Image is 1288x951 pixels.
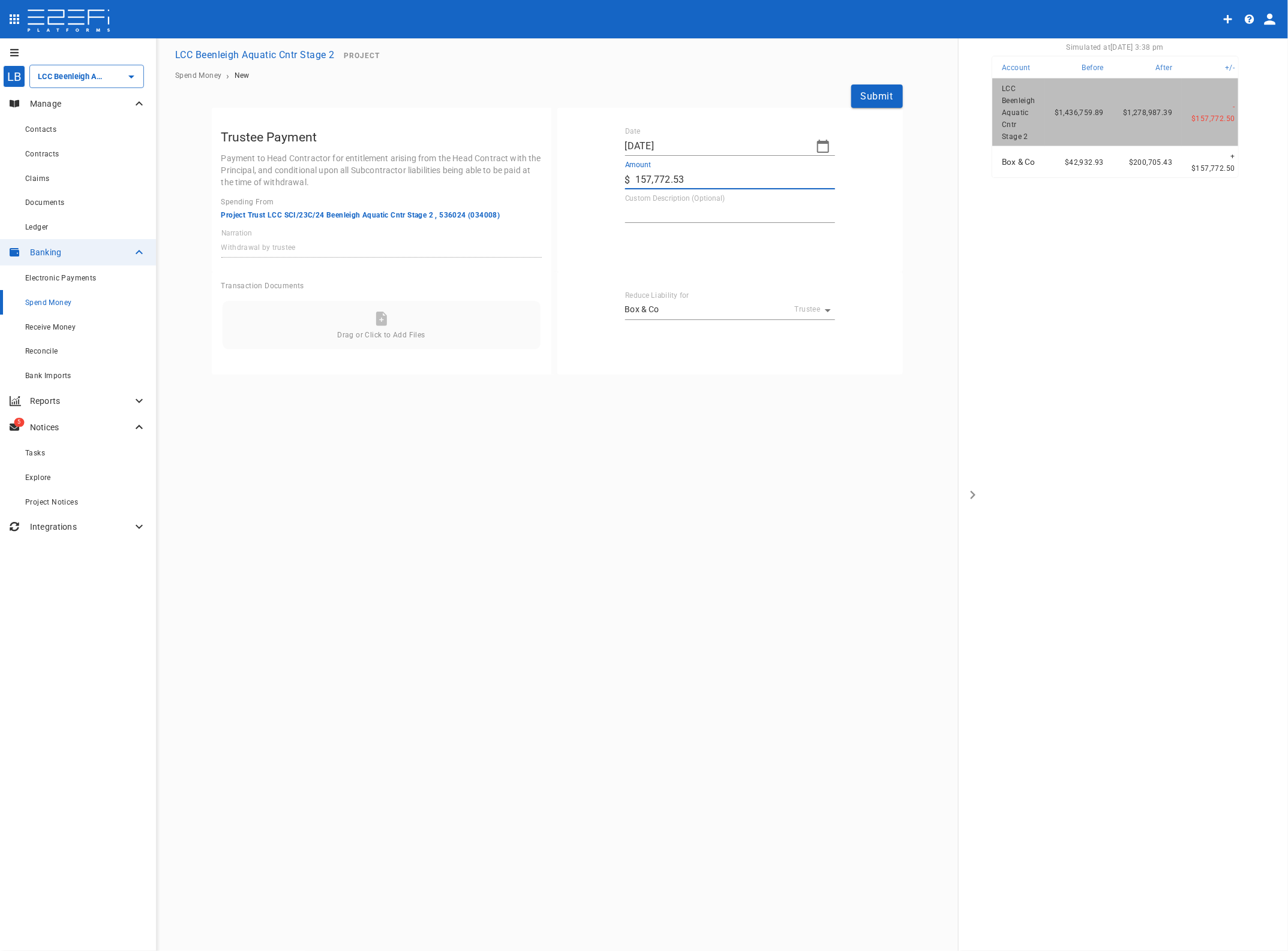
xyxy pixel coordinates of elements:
[221,300,542,351] div: Drag or Click to Add Files
[25,298,71,307] span: Spend Money
[959,38,987,951] button: open drawer
[30,246,132,258] p: Banking
[344,52,380,60] span: Project
[625,303,659,315] p: Box & Co
[25,125,56,134] span: Contacts
[221,241,542,255] textarea: Withdrawal by trustee
[25,174,49,183] span: Claims
[25,473,51,482] span: Explore
[1123,108,1172,117] span: $1,278,987.39
[175,71,221,80] a: Spend Money
[1129,158,1172,167] span: $200,705.43
[221,228,253,238] label: Narration
[25,498,78,506] span: Project Notices
[175,71,1269,80] nav: breadcrumb
[35,70,105,83] input: LCC Beenleigh Aquatic Cntr Stage 2
[221,198,542,206] span: Spending From
[221,152,542,188] p: Payment to Head Contractor for entitlement arising from the Head Contract with the Principal, and...
[14,418,25,427] span: 5
[235,71,250,80] a: New
[221,211,542,219] span: Project Trust LCC SCI/23C/24 Beenleigh Aquatic Cntr Stage 2 , 536024 (034008)
[1002,157,1035,167] span: Box & Co
[25,198,65,207] span: Documents
[25,223,48,231] span: Ledger
[25,274,97,282] span: Electronic Payments
[170,43,340,67] button: LCC Beenleigh Aquatic Cntr Stage 2
[123,68,140,85] button: Open
[795,305,821,313] span: Trustee
[25,347,58,355] span: Reconcile
[30,98,132,110] p: Manage
[1055,108,1104,117] span: $1,436,759.89
[25,150,59,158] span: Contracts
[30,521,132,533] p: Integrations
[1065,158,1104,167] span: $42,932.93
[625,194,725,204] label: Custom Description (Optional)
[221,282,304,290] span: Transaction Documents
[30,421,132,433] p: Notices
[3,65,25,87] div: LB
[226,74,229,77] li: ›
[337,331,425,339] span: Drag or Click to Add Files
[221,127,542,147] h5: Trustee Payment
[625,126,641,137] label: Date
[30,395,132,407] p: Reports
[25,449,45,457] span: Tasks
[851,84,903,108] button: Submit
[1002,84,1035,141] span: LCC Beenleigh Aquatic Cntr Stage 2
[625,173,631,187] p: $
[25,323,76,331] span: Receive Money
[625,160,651,170] label: Amount
[25,372,71,380] span: Bank Imports
[625,291,689,301] label: Reduce Liability for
